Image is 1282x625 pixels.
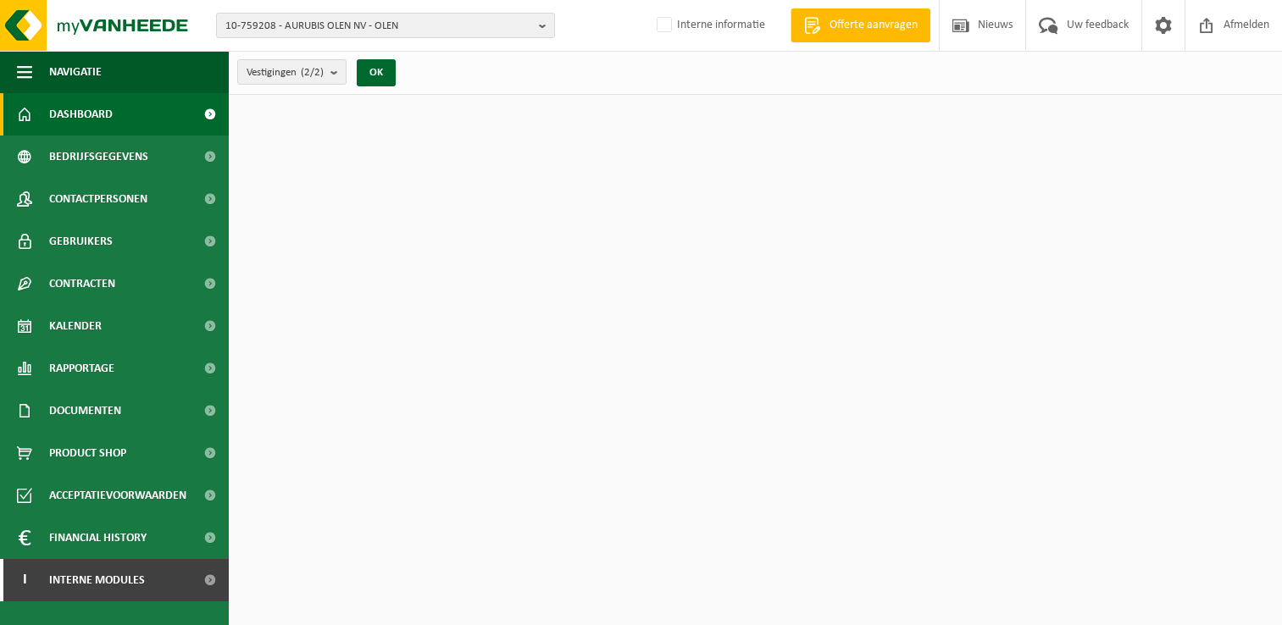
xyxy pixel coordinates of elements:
label: Interne informatie [653,13,765,38]
span: Financial History [49,517,147,559]
span: Contactpersonen [49,178,147,220]
span: Vestigingen [247,60,324,86]
span: Offerte aanvragen [825,17,922,34]
count: (2/2) [301,67,324,78]
button: 10-759208 - AURUBIS OLEN NV - OLEN [216,13,555,38]
span: Rapportage [49,347,114,390]
span: Documenten [49,390,121,432]
span: Contracten [49,263,115,305]
button: OK [357,59,396,86]
span: I [17,559,32,601]
span: Kalender [49,305,102,347]
span: Interne modules [49,559,145,601]
span: Navigatie [49,51,102,93]
span: Acceptatievoorwaarden [49,474,186,517]
span: Dashboard [49,93,113,136]
span: Gebruikers [49,220,113,263]
a: Offerte aanvragen [791,8,930,42]
span: Bedrijfsgegevens [49,136,148,178]
span: 10-759208 - AURUBIS OLEN NV - OLEN [225,14,532,39]
span: Product Shop [49,432,126,474]
button: Vestigingen(2/2) [237,59,347,85]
